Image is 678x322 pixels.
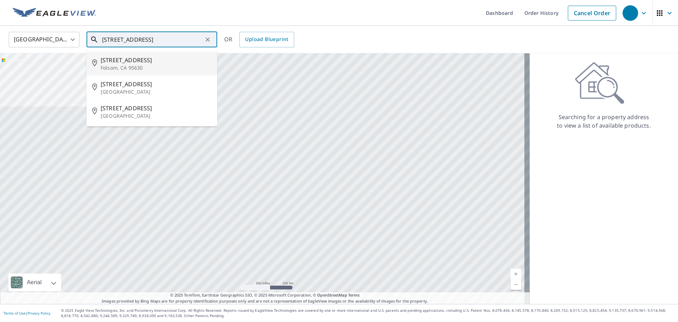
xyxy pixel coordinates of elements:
[317,292,347,298] a: OpenStreetMap
[557,113,651,130] p: Searching for a property address to view a list of available products.
[9,30,79,49] div: [GEOGRAPHIC_DATA]
[25,274,44,291] div: Aerial
[13,8,96,18] img: EV Logo
[511,269,521,279] a: Current Level 5, Zoom In
[245,35,288,44] span: Upload Blueprint
[8,274,61,291] div: Aerial
[203,35,213,45] button: Clear
[61,308,674,318] p: © 2025 Eagle View Technologies, Inc. and Pictometry International Corp. All Rights Reserved. Repo...
[239,32,294,47] a: Upload Blueprint
[4,311,50,315] p: |
[101,112,212,119] p: [GEOGRAPHIC_DATA]
[568,6,616,21] a: Cancel Order
[101,88,212,95] p: [GEOGRAPHIC_DATA]
[511,279,521,290] a: Current Level 5, Zoom Out
[224,32,294,47] div: OR
[170,292,360,298] span: © 2025 TomTom, Earthstar Geographics SIO, © 2025 Microsoft Corporation, ©
[101,80,212,88] span: [STREET_ADDRESS]
[4,311,25,316] a: Terms of Use
[102,30,203,49] input: Search by address or latitude-longitude
[101,56,212,64] span: [STREET_ADDRESS]
[101,104,212,112] span: [STREET_ADDRESS]
[101,64,212,71] p: Folsom, CA 95630
[348,292,360,298] a: Terms
[28,311,50,316] a: Privacy Policy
